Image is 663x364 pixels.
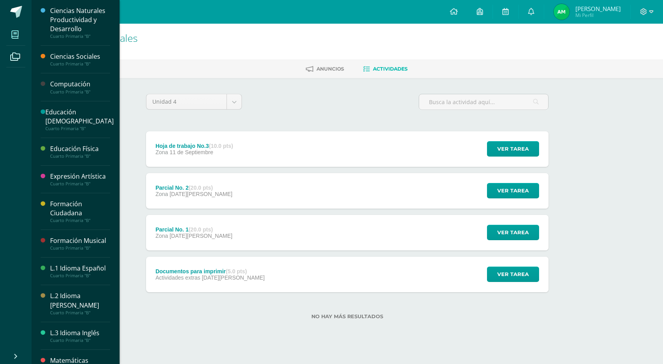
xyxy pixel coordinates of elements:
[226,268,247,274] strong: (5.0 pts)
[575,12,621,19] span: Mi Perfil
[45,108,114,131] a: Educación [DEMOGRAPHIC_DATA]Cuarto Primaria "B"
[152,94,221,109] span: Unidad 4
[50,291,110,315] a: L.2 Idioma [PERSON_NAME]Cuarto Primaria "B"
[487,183,539,198] button: Ver tarea
[497,267,529,282] span: Ver tarea
[155,191,168,197] span: Zona
[50,80,110,94] a: ComputaciónCuarto Primaria "B"
[155,233,168,239] span: Zona
[497,183,529,198] span: Ver tarea
[202,274,264,281] span: [DATE][PERSON_NAME]
[155,268,265,274] div: Documentos para imprimir
[45,126,114,131] div: Cuarto Primaria "B"
[50,200,110,223] a: Formación CiudadanaCuarto Primaria "B"
[50,236,110,245] div: Formación Musical
[50,61,110,67] div: Cuarto Primaria "B"
[45,108,114,126] div: Educación [DEMOGRAPHIC_DATA]
[50,6,110,34] div: Ciencias Naturales Productividad y Desarrollo
[155,226,232,233] div: Parcial No. 1
[50,291,110,310] div: L.2 Idioma [PERSON_NAME]
[50,34,110,39] div: Cuarto Primaria "B"
[155,185,232,191] div: Parcial No. 2
[155,274,200,281] span: Actividades extras
[373,66,408,72] span: Actividades
[50,172,110,187] a: Expresión ArtísticaCuarto Primaria "B"
[306,63,344,75] a: Anuncios
[50,218,110,223] div: Cuarto Primaria "B"
[50,172,110,181] div: Expresión Artística
[170,191,232,197] span: [DATE][PERSON_NAME]
[497,225,529,240] span: Ver tarea
[50,264,110,278] a: L.1 Idioma EspañolCuarto Primaria "B"
[170,149,214,155] span: 11 de Septiembre
[209,143,233,149] strong: (10.0 pts)
[50,338,110,343] div: Cuarto Primaria "B"
[50,144,110,153] div: Educación Física
[50,181,110,187] div: Cuarto Primaria "B"
[419,94,548,110] input: Busca la actividad aquí...
[487,267,539,282] button: Ver tarea
[50,52,110,61] div: Ciencias Sociales
[50,80,110,89] div: Computación
[575,5,621,13] span: [PERSON_NAME]
[50,329,110,338] div: L.3 Idioma Inglés
[50,273,110,278] div: Cuarto Primaria "B"
[50,6,110,39] a: Ciencias Naturales Productividad y DesarrolloCuarto Primaria "B"
[146,314,549,319] label: No hay más resultados
[50,236,110,251] a: Formación MusicalCuarto Primaria "B"
[497,142,529,156] span: Ver tarea
[189,226,213,233] strong: (20.0 pts)
[50,200,110,218] div: Formación Ciudadana
[317,66,344,72] span: Anuncios
[50,52,110,67] a: Ciencias SocialesCuarto Primaria "B"
[146,94,242,109] a: Unidad 4
[155,143,233,149] div: Hoja de trabajo No.3
[50,310,110,315] div: Cuarto Primaria "B"
[50,264,110,273] div: L.1 Idioma Español
[50,153,110,159] div: Cuarto Primaria "B"
[50,245,110,251] div: Cuarto Primaria "B"
[155,149,168,155] span: Zona
[170,233,232,239] span: [DATE][PERSON_NAME]
[487,141,539,157] button: Ver tarea
[487,225,539,240] button: Ver tarea
[554,4,569,20] img: d008e14da4335a55458537c11dffbc5e.png
[50,144,110,159] a: Educación FísicaCuarto Primaria "B"
[50,89,110,95] div: Cuarto Primaria "B"
[363,63,408,75] a: Actividades
[189,185,213,191] strong: (20.0 pts)
[50,329,110,343] a: L.3 Idioma InglésCuarto Primaria "B"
